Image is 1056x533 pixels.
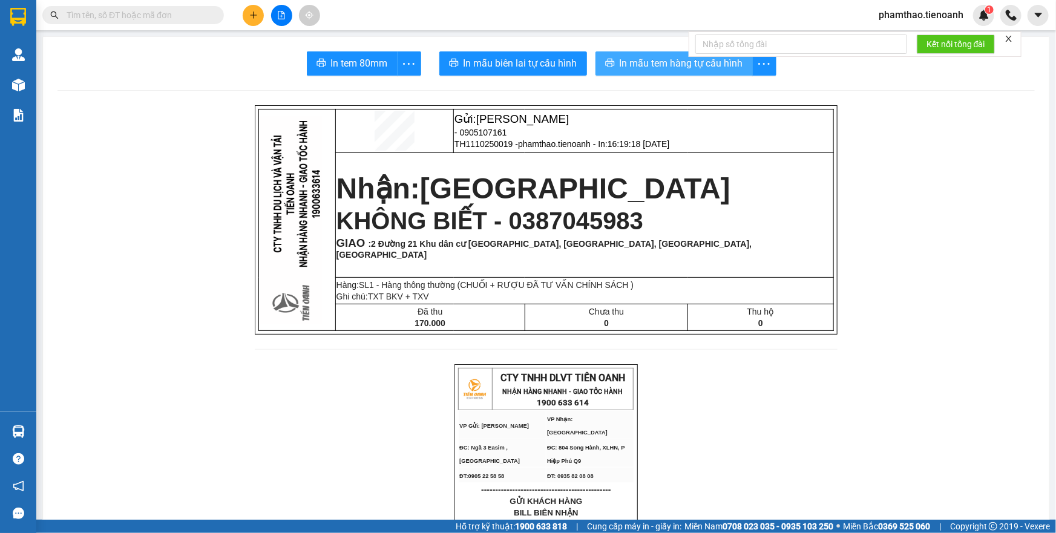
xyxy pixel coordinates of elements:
[456,520,567,533] span: Hỗ trợ kỹ thuật:
[249,11,258,19] span: plus
[1033,10,1044,21] span: caret-down
[50,11,59,19] span: search
[587,520,681,533] span: Cung cấp máy in - giấy in:
[369,280,634,290] span: 1 - Hàng thông thường (CHUỐI + RƯỢU ĐÃ TƯ VẤN CHÍNH SÁCH )
[869,7,973,22] span: phamthao.tienoanh
[307,51,398,76] button: printerIn tem 80mm
[979,10,989,21] img: icon-new-feature
[336,208,643,234] span: KHÔNG BIẾT - 0387045983
[420,172,730,204] span: [GEOGRAPHIC_DATA]
[449,58,459,70] span: printer
[12,425,25,438] img: warehouse-icon
[1006,10,1017,21] img: phone-icon
[604,318,609,328] span: 0
[418,307,442,316] span: Đã thu
[336,239,752,260] span: :
[518,139,669,149] span: phamthao.tienoanh - In:
[605,58,615,70] span: printer
[547,445,625,464] span: ĐC: 804 Song Hành, XLHN, P Hiệp Phú Q9
[987,5,991,14] span: 1
[331,56,388,71] span: In tem 80mm
[836,524,840,529] span: ⚪️
[397,51,421,76] button: more
[723,522,833,531] strong: 0708 023 035 - 0935 103 250
[547,473,594,479] span: ĐT: 0935 82 08 08
[336,239,752,260] span: 2 Đường 21 Khu dân cư [GEOGRAPHIC_DATA], [GEOGRAPHIC_DATA], [GEOGRAPHIC_DATA], [GEOGRAPHIC_DATA]
[10,8,26,26] img: logo-vxr
[336,237,366,249] span: GIAO
[243,5,264,26] button: plus
[514,508,579,517] span: BILL BIÊN NHẬN
[758,318,763,328] span: 0
[67,8,209,22] input: Tìm tên, số ĐT hoặc mã đơn
[989,522,997,531] span: copyright
[939,520,941,533] span: |
[13,508,24,519] span: message
[459,423,529,429] span: VP Gửi: [PERSON_NAME]
[12,109,25,122] img: solution-icon
[459,374,490,404] img: logo
[547,416,608,436] span: VP Nhận: [GEOGRAPHIC_DATA]
[454,139,669,149] span: TH1110250019 -
[684,520,833,533] span: Miền Nam
[316,58,326,70] span: printer
[753,56,776,71] span: more
[695,34,907,54] input: Nhập số tổng đài
[305,11,313,19] span: aim
[843,520,930,533] span: Miền Bắc
[476,113,569,125] span: [PERSON_NAME]
[299,5,320,26] button: aim
[13,453,24,465] span: question-circle
[398,56,421,71] span: more
[1005,34,1013,43] span: close
[752,51,776,76] button: more
[608,139,669,149] span: 16:19:18 [DATE]
[926,38,985,51] span: Kết nối tổng đài
[12,48,25,61] img: warehouse-icon
[1028,5,1049,26] button: caret-down
[277,11,286,19] span: file-add
[500,372,625,384] span: CTY TNHH DLVT TIẾN OANH
[537,398,589,407] strong: 1900 633 614
[515,522,567,531] strong: 1900 633 818
[878,522,930,531] strong: 0369 525 060
[459,473,504,479] span: ĐT:0905 22 58 58
[620,56,743,71] span: In mẫu tem hàng tự cấu hình
[589,307,624,316] span: Chưa thu
[336,172,730,204] strong: Nhận:
[917,34,995,54] button: Kết nối tổng đài
[454,128,507,137] span: - 0905107161
[985,5,994,14] sup: 1
[336,292,429,301] span: Ghi chú:
[464,56,577,71] span: In mẫu biên lai tự cấu hình
[459,445,520,464] span: ĐC: Ngã 3 Easim ,[GEOGRAPHIC_DATA]
[271,5,292,26] button: file-add
[12,79,25,91] img: warehouse-icon
[503,388,623,396] strong: NHẬN HÀNG NHANH - GIAO TỐC HÀNH
[747,307,775,316] span: Thu hộ
[576,520,578,533] span: |
[595,51,753,76] button: printerIn mẫu tem hàng tự cấu hình
[336,280,634,290] span: Hàng:SL
[415,318,445,328] span: 170.000
[368,292,429,301] span: TXT BKV + TXV
[481,485,611,494] span: ----------------------------------------------
[13,480,24,492] span: notification
[454,113,569,125] span: Gửi:
[510,497,583,506] span: GỬI KHÁCH HÀNG
[439,51,587,76] button: printerIn mẫu biên lai tự cấu hình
